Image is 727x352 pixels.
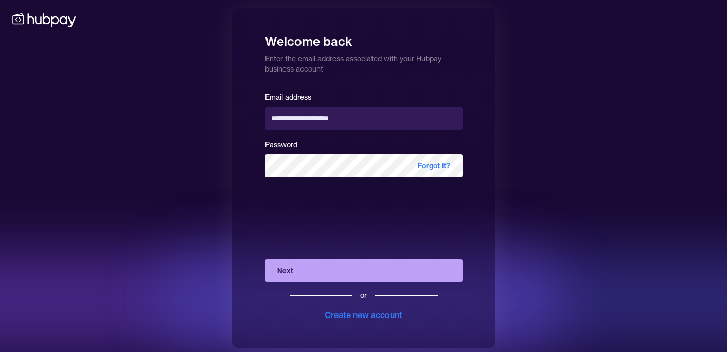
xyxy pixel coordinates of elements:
h1: Welcome back [265,27,463,49]
div: Create new account [325,309,402,321]
button: Next [265,259,463,282]
p: Enter the email address associated with your Hubpay business account [265,49,463,74]
div: or [360,290,367,301]
span: Forgot it? [405,154,463,177]
label: Email address [265,93,311,102]
label: Password [265,140,297,149]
